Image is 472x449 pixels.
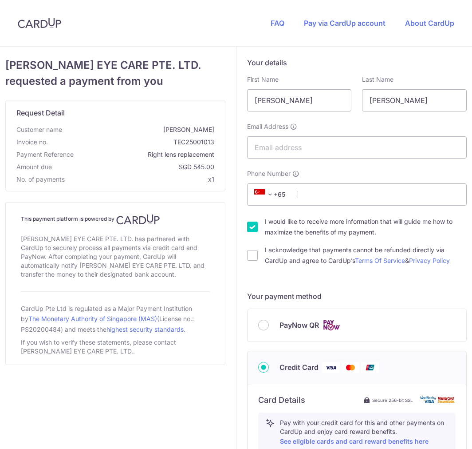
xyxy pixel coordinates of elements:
input: Email address [247,136,467,159]
a: Privacy Policy [409,257,450,264]
span: Email Address [247,122,288,131]
a: highest security standards [106,326,184,333]
span: translation missing: en.request_detail [16,108,65,117]
span: Right lens replacement [77,150,214,159]
span: +65 [254,189,275,200]
input: Last name [362,89,467,111]
img: CardUp [18,18,61,28]
div: If you wish to verify these statements, please contact [PERSON_NAME] EYE CARE PTE. LTD.. [21,336,210,358]
span: No. of payments [16,175,65,184]
span: Amount due [16,163,52,171]
a: FAQ [271,19,284,28]
img: Union Pay [361,362,379,373]
img: Visa [322,362,340,373]
img: CardUp [116,214,160,225]
div: Credit Card Visa Mastercard Union Pay [258,362,456,373]
label: I would like to receive more information that will guide me how to maximize the benefits of my pa... [265,216,467,238]
a: Pay via CardUp account [304,19,385,28]
span: Phone Number [247,169,291,178]
h5: Your payment method [247,291,467,302]
a: The Monetary Authority of Singapore (MAS) [28,315,157,322]
p: Pay with your credit card for this and other payments on CardUp and enjoy card reward benefits. [280,418,448,447]
label: I acknowledge that payments cannot be refunded directly via CardUp and agree to CardUp’s & [265,245,467,266]
a: Terms Of Service [355,257,405,264]
span: SGD 545.00 [55,163,214,171]
img: card secure [420,396,456,404]
span: TEC25001013 [51,138,214,147]
img: Mastercard [342,362,359,373]
label: First Name [247,75,279,84]
input: First name [247,89,352,111]
label: Last Name [362,75,393,84]
a: See eligible cards and card reward benefits here [280,437,429,445]
span: Customer name [16,125,62,134]
span: PayNow QR [279,320,319,330]
span: x1 [208,175,214,183]
span: [PERSON_NAME] EYE CARE PTE. LTD. [5,57,225,73]
span: requested a payment from you [5,73,225,89]
div: CardUp Pte Ltd is regulated as a Major Payment Institution by (License no.: PS20200484) and meets... [21,302,210,336]
h6: Card Details [258,395,305,405]
div: [PERSON_NAME] EYE CARE PTE. LTD. has partnered with CardUp to securely process all payments via c... [21,233,210,281]
span: Secure 256-bit SSL [372,397,413,404]
span: +65 [252,189,291,200]
img: Cards logo [323,320,340,331]
span: [PERSON_NAME] [66,125,214,134]
span: Credit Card [279,362,319,373]
div: PayNow QR Cards logo [258,320,456,331]
h5: Your details [247,57,467,68]
h4: This payment platform is powered by [21,214,210,225]
span: translation missing: en.payment_reference [16,151,74,158]
span: Invoice no. [16,138,48,147]
a: About CardUp [405,19,454,28]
